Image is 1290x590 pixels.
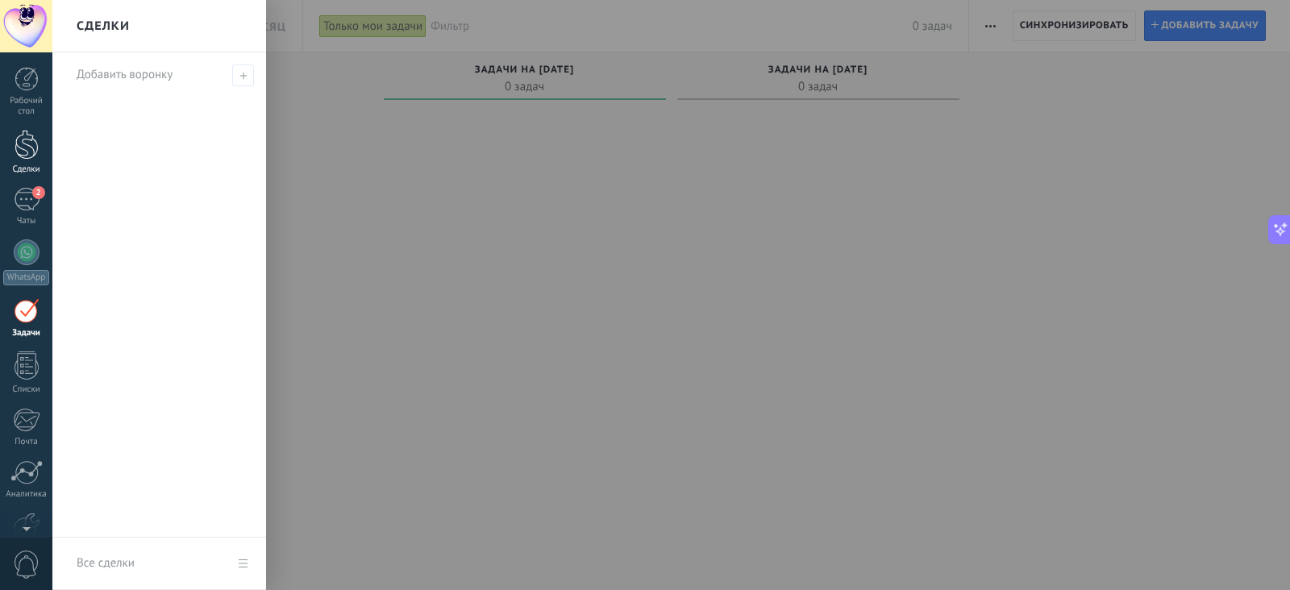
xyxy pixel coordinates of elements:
[3,270,49,285] div: WhatsApp
[77,541,135,586] div: Все сделки
[3,164,50,175] div: Сделки
[3,489,50,500] div: Аналитика
[3,437,50,447] div: Почта
[232,64,254,86] span: Добавить воронку
[32,186,45,199] span: 2
[77,67,173,82] span: Добавить воронку
[77,1,130,52] h2: Сделки
[52,538,266,590] a: Все сделки
[3,328,50,339] div: Задачи
[3,96,50,117] div: Рабочий стол
[3,216,50,226] div: Чаты
[3,384,50,395] div: Списки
